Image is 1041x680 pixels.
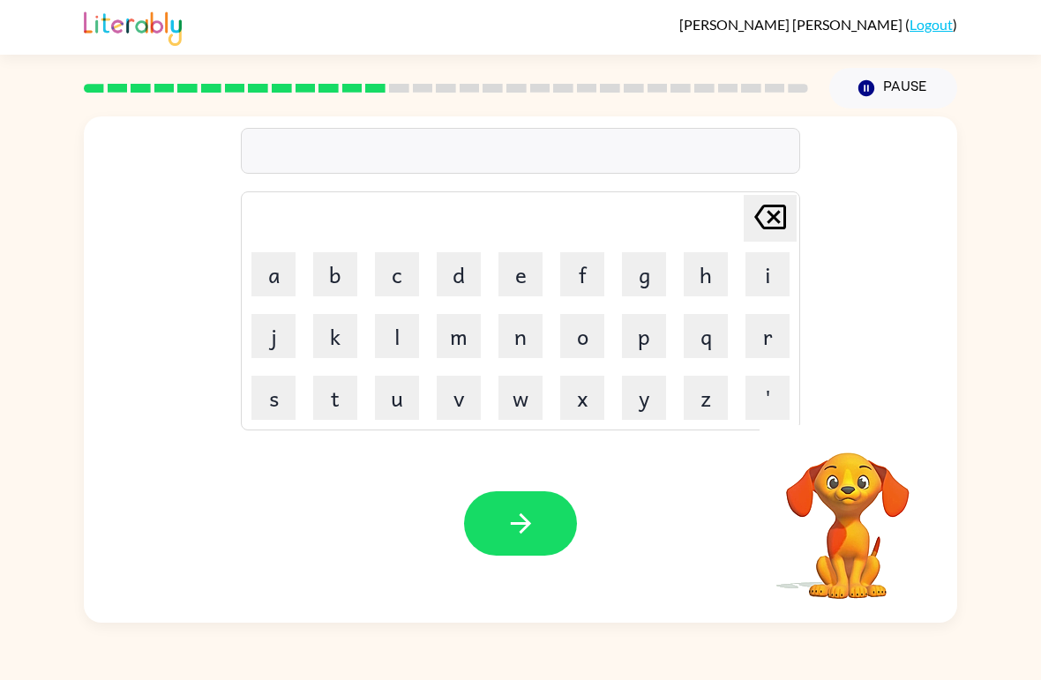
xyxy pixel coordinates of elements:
[679,16,905,33] span: [PERSON_NAME] [PERSON_NAME]
[745,314,790,358] button: r
[679,16,957,33] div: ( )
[313,252,357,296] button: b
[498,314,543,358] button: n
[437,314,481,358] button: m
[684,314,728,358] button: q
[251,314,296,358] button: j
[251,376,296,420] button: s
[745,252,790,296] button: i
[622,252,666,296] button: g
[910,16,953,33] a: Logout
[498,252,543,296] button: e
[84,7,182,46] img: Literably
[684,376,728,420] button: z
[313,376,357,420] button: t
[437,252,481,296] button: d
[375,314,419,358] button: l
[375,376,419,420] button: u
[760,425,936,602] video: Your browser must support playing .mp4 files to use Literably. Please try using another browser.
[684,252,728,296] button: h
[251,252,296,296] button: a
[560,376,604,420] button: x
[560,252,604,296] button: f
[745,376,790,420] button: '
[560,314,604,358] button: o
[375,252,419,296] button: c
[437,376,481,420] button: v
[622,314,666,358] button: p
[313,314,357,358] button: k
[622,376,666,420] button: y
[498,376,543,420] button: w
[829,68,957,108] button: Pause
